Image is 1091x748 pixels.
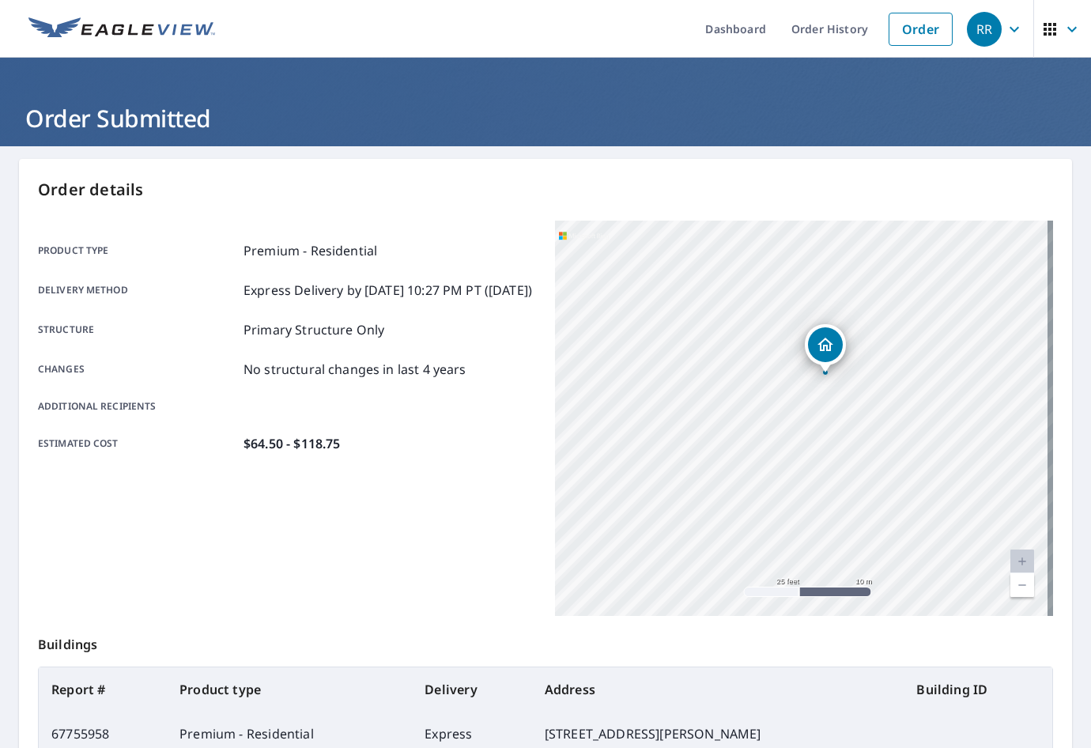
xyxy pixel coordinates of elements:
img: EV Logo [28,17,215,41]
div: Dropped pin, building 1, Residential property, 1815 Allcott Ct Schaumburg, IL 60193 [805,324,846,373]
th: Delivery [412,667,531,712]
p: $64.50 - $118.75 [243,434,340,453]
p: Primary Structure Only [243,320,384,339]
h1: Order Submitted [19,102,1072,134]
a: Order [889,13,953,46]
th: Product type [167,667,412,712]
a: Current Level 20, Zoom Out [1010,573,1034,597]
th: Building ID [904,667,1052,712]
th: Report # [39,667,167,712]
p: Premium - Residential [243,241,377,260]
p: No structural changes in last 4 years [243,360,466,379]
p: Express Delivery by [DATE] 10:27 PM PT ([DATE]) [243,281,532,300]
p: Product type [38,241,237,260]
div: RR [967,12,1002,47]
p: Additional recipients [38,399,237,414]
p: Buildings [38,616,1053,667]
p: Structure [38,320,237,339]
a: Current Level 20, Zoom In Disabled [1010,550,1034,573]
th: Address [532,667,904,712]
p: Delivery method [38,281,237,300]
p: Estimated cost [38,434,237,453]
p: Order details [38,178,1053,202]
p: Changes [38,360,237,379]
